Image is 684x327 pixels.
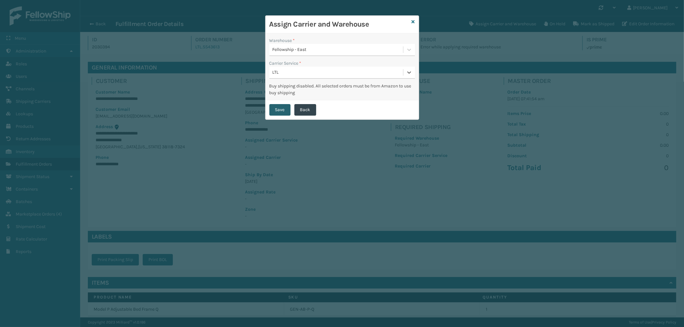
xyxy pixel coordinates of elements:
[294,104,316,116] button: Back
[269,83,415,96] div: Buy shipping disabled. All selected orders must be from Amazon to use buy shipping
[269,37,295,44] label: Warehouse
[273,69,404,76] div: LTL
[269,60,301,67] label: Carrier Service
[269,104,291,116] button: Save
[269,20,409,29] h3: Assign Carrier and Warehouse
[273,46,404,53] div: Fellowship - East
